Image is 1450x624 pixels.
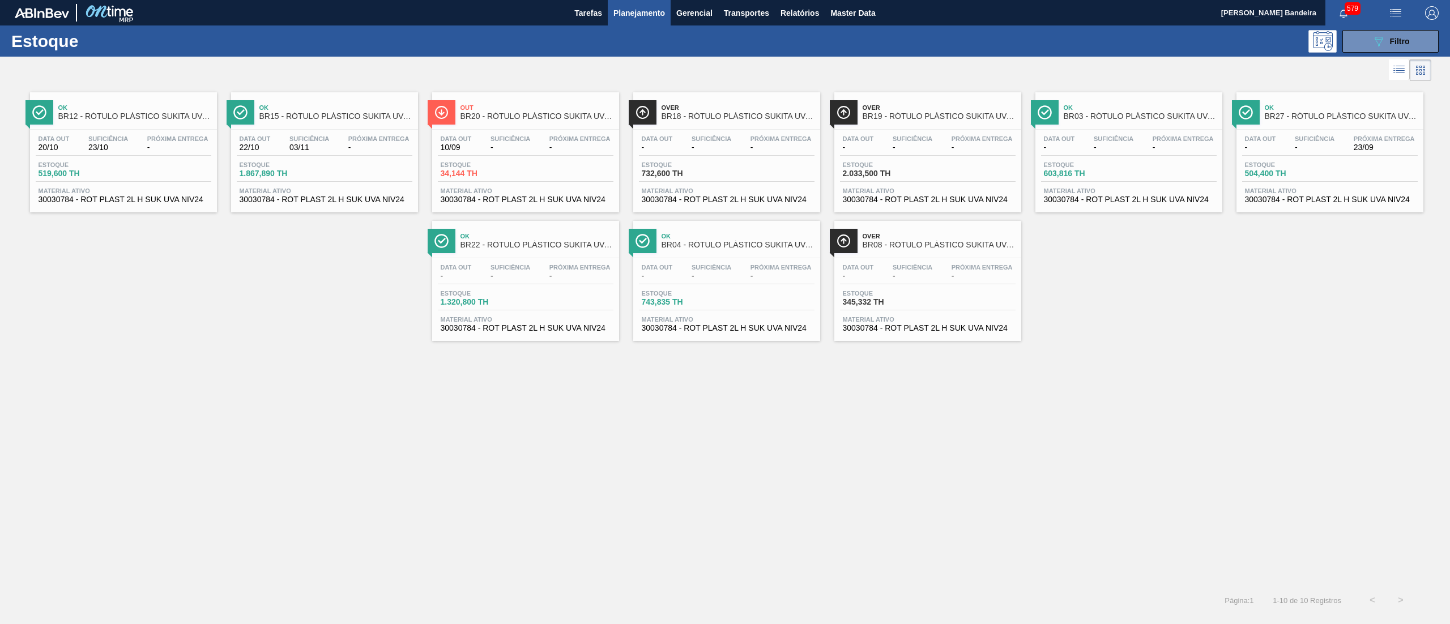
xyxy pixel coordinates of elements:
[39,143,70,152] span: 20/10
[1094,143,1133,152] span: -
[460,233,613,240] span: Ok
[750,264,812,271] span: Próxima Entrega
[1271,596,1341,605] span: 1 - 10 de 10 Registros
[952,264,1013,271] span: Próxima Entrega
[750,272,812,280] span: -
[781,6,819,20] span: Relatórios
[1225,596,1253,605] span: Página : 1
[642,298,721,306] span: 743,835 TH
[642,272,673,280] span: -
[348,135,410,142] span: Próxima Entrega
[843,169,922,178] span: 2.033,500 TH
[1044,161,1123,168] span: Estoque
[441,298,520,306] span: 1.320,800 TH
[642,135,673,142] span: Data out
[1308,30,1337,53] div: Pogramando: nenhum usuário selecionado
[843,264,874,271] span: Data out
[863,241,1016,249] span: BR08 - RÓTULO PLÁSTICO SUKITA UVA MISTA 2L H
[893,264,932,271] span: Suficiência
[1245,143,1276,152] span: -
[424,212,625,341] a: ÍconeOkBR22 - RÓTULO PLÁSTICO SUKITA UVA MISTA 2L HData out-Suficiência-Próxima Entrega-Estoque1....
[39,195,208,204] span: 30030784 - ROT PLAST 2L H SUK UVA NIV24
[642,143,673,152] span: -
[441,290,520,297] span: Estoque
[1354,143,1415,152] span: 23/09
[1245,187,1415,194] span: Material ativo
[952,143,1013,152] span: -
[676,6,713,20] span: Gerencial
[58,112,211,121] span: BR12 - RÓTULO PLÁSTICO SUKITA UVA MISTA 2L H
[692,143,731,152] span: -
[1325,5,1362,21] button: Notificações
[88,143,128,152] span: 23/10
[1245,135,1276,142] span: Data out
[1044,187,1214,194] span: Material ativo
[441,195,611,204] span: 30030784 - ROT PLAST 2L H SUK UVA NIV24
[441,169,520,178] span: 34,144 TH
[1265,104,1418,111] span: Ok
[441,135,472,142] span: Data out
[240,135,271,142] span: Data out
[549,143,611,152] span: -
[240,161,319,168] span: Estoque
[1153,143,1214,152] span: -
[642,169,721,178] span: 732,600 TH
[863,112,1016,121] span: BR19 - RÓTULO PLÁSTICO SUKITA UVA MISTA 2L H
[750,143,812,152] span: -
[441,324,611,332] span: 30030784 - ROT PLAST 2L H SUK UVA NIV24
[491,135,530,142] span: Suficiência
[424,84,625,212] a: ÍconeOutBR20 - RÓTULO PLÁSTICO SUKITA UVA MISTA 2L HData out10/09Suficiência-Próxima Entrega-Esto...
[58,104,211,111] span: Ok
[642,316,812,323] span: Material ativo
[692,264,731,271] span: Suficiência
[1390,37,1410,46] span: Filtro
[574,6,602,20] span: Tarefas
[147,135,208,142] span: Próxima Entrega
[1389,6,1402,20] img: userActions
[843,143,874,152] span: -
[625,212,826,341] a: ÍconeOkBR04 - RÓTULO PLÁSTICO SUKITA UVA MISTA 2L HData out-Suficiência-Próxima Entrega-Estoque74...
[460,241,613,249] span: BR22 - RÓTULO PLÁSTICO SUKITA UVA MISTA 2L H
[240,187,410,194] span: Material ativo
[843,316,1013,323] span: Material ativo
[289,143,329,152] span: 03/11
[893,272,932,280] span: -
[843,161,922,168] span: Estoque
[1245,161,1324,168] span: Estoque
[1064,112,1217,121] span: BR03 - RÓTULO PLÁSTICO SUKITA UVA MISTA 2L H
[441,264,472,271] span: Data out
[1265,112,1418,121] span: BR27 - RÓTULO PLÁSTICO SUKITA UVA MISTA 2L H
[1425,6,1439,20] img: Logout
[826,84,1027,212] a: ÍconeOverBR19 - RÓTULO PLÁSTICO SUKITA UVA MISTA 2L HData out-Suficiência-Próxima Entrega-Estoque...
[893,143,932,152] span: -
[1228,84,1429,212] a: ÍconeOkBR27 - RÓTULO PLÁSTICO SUKITA UVA MISTA 2L HData out-Suficiência-Próxima Entrega23/09Estoq...
[1410,59,1431,81] div: Visão em Cards
[843,187,1013,194] span: Material ativo
[1245,195,1415,204] span: 30030784 - ROT PLAST 2L H SUK UVA NIV24
[460,104,613,111] span: Out
[441,143,472,152] span: 10/09
[39,161,118,168] span: Estoque
[1389,59,1410,81] div: Visão em Lista
[39,135,70,142] span: Data out
[1295,143,1334,152] span: -
[1044,135,1075,142] span: Data out
[830,6,875,20] span: Master Data
[434,105,449,119] img: Ícone
[233,105,248,119] img: Ícone
[662,112,814,121] span: BR18 - RÓTULO PLÁSTICO SUKITA UVA MISTA 2L H
[1064,104,1217,111] span: Ok
[642,195,812,204] span: 30030784 - ROT PLAST 2L H SUK UVA NIV24
[1345,2,1361,15] span: 579
[39,169,118,178] span: 519,600 TH
[642,187,812,194] span: Material ativo
[724,6,769,20] span: Transportes
[1044,195,1214,204] span: 30030784 - ROT PLAST 2L H SUK UVA NIV24
[642,264,673,271] span: Data out
[692,272,731,280] span: -
[843,272,874,280] span: -
[434,234,449,248] img: Ícone
[843,290,922,297] span: Estoque
[1295,135,1334,142] span: Suficiência
[1239,105,1253,119] img: Ícone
